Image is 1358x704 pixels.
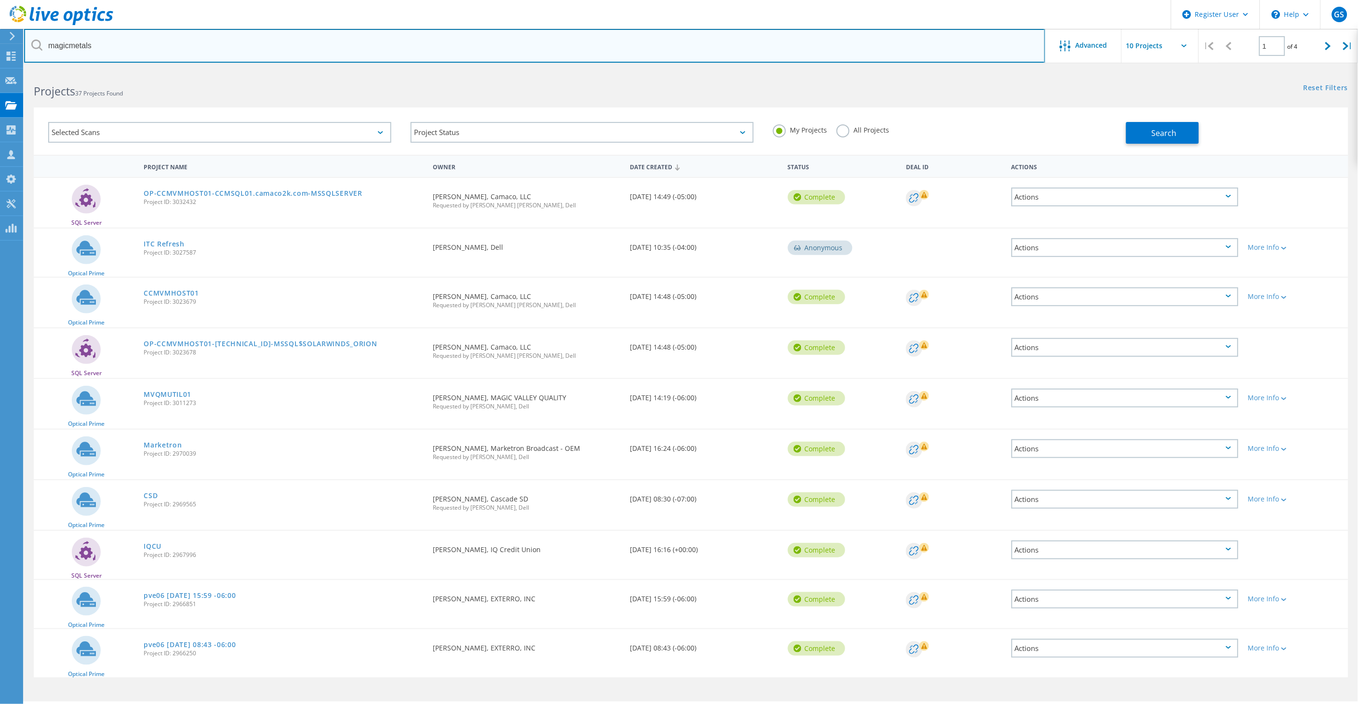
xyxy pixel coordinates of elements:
a: pve06 [DATE] 15:59 -06:00 [144,592,236,599]
div: Status [783,157,902,175]
div: [DATE] 14:48 (-05:00) [626,328,783,360]
span: 37 Projects Found [75,89,123,97]
div: Actions [1007,157,1243,175]
div: Project Status [411,122,754,143]
label: All Projects [837,124,889,134]
div: [PERSON_NAME], Camaco, LLC [428,328,625,368]
a: OP-CCMVMHOST01-CCMSQL01.camaco2k.com-MSSQLSERVER [144,190,362,197]
div: | [1338,29,1358,63]
span: Requested by [PERSON_NAME] [PERSON_NAME], Dell [433,353,620,359]
div: [DATE] 14:48 (-05:00) [626,278,783,310]
a: Live Optics Dashboard [10,20,113,27]
span: SQL Server [71,370,102,376]
span: Optical Prime [68,271,105,276]
div: Actions [1012,541,1238,559]
div: [PERSON_NAME], Camaco, LLC [428,278,625,318]
a: Marketron [144,442,182,448]
span: Project ID: 3023679 [144,299,423,305]
div: | [1199,29,1219,63]
span: Optical Prime [68,522,105,528]
div: Complete [788,340,845,355]
span: Advanced [1076,42,1107,49]
div: More Info [1248,596,1344,602]
span: Project ID: 2967996 [144,552,423,558]
span: Search [1152,128,1177,138]
span: SQL Server [71,573,102,579]
a: ITC Refresh [144,241,185,247]
span: Requested by [PERSON_NAME], Dell [433,454,620,460]
div: Project Name [139,157,428,175]
a: MVQMUTIL01 [144,391,191,398]
div: Complete [788,543,845,557]
span: Project ID: 3032432 [144,199,423,205]
span: Optical Prime [68,421,105,427]
a: pve06 [DATE] 08:43 -06:00 [144,641,236,648]
span: Project ID: 2966250 [144,650,423,656]
div: [DATE] 16:24 (-06:00) [626,430,783,461]
div: Complete [788,290,845,304]
div: More Info [1248,445,1344,452]
span: SQL Server [71,220,102,226]
div: [DATE] 16:16 (+00:00) [626,531,783,563]
div: [PERSON_NAME], Dell [428,229,625,260]
div: More Info [1248,244,1344,251]
a: Reset Filters [1304,84,1348,93]
div: Actions [1012,439,1238,458]
input: Search projects by name, owner, ID, company, etc [24,29,1045,63]
span: Requested by [PERSON_NAME] [PERSON_NAME], Dell [433,203,620,208]
div: Deal Id [901,157,1006,175]
a: IQCU [144,543,161,550]
span: Optical Prime [68,472,105,477]
label: My Projects [773,124,827,134]
div: [DATE] 08:43 (-06:00) [626,629,783,661]
a: CCMVMHOST01 [144,290,199,297]
div: More Info [1248,645,1344,651]
div: [PERSON_NAME], Camaco, LLC [428,178,625,218]
div: More Info [1248,394,1344,401]
div: Actions [1012,338,1238,357]
div: [PERSON_NAME], Cascade SD [428,480,625,520]
button: Search [1126,122,1199,144]
div: [PERSON_NAME], EXTERRO, INC [428,629,625,661]
div: Actions [1012,287,1238,306]
div: Actions [1012,490,1238,509]
div: [DATE] 08:30 (-07:00) [626,480,783,512]
span: Project ID: 2969565 [144,501,423,507]
a: CSD [144,492,158,499]
div: [PERSON_NAME], Marketron Broadcast - OEM [428,430,625,470]
div: Actions [1012,639,1238,658]
span: Requested by [PERSON_NAME], Dell [433,404,620,409]
div: Actions [1012,389,1238,407]
div: [DATE] 14:19 (-06:00) [626,379,783,411]
div: Anonymous [788,241,852,255]
div: Complete [788,442,845,456]
span: Requested by [PERSON_NAME] [PERSON_NAME], Dell [433,302,620,308]
div: Actions [1012,188,1238,206]
div: [DATE] 15:59 (-06:00) [626,580,783,612]
div: [PERSON_NAME], IQ Credit Union [428,531,625,563]
div: Selected Scans [48,122,391,143]
b: Projects [34,83,75,99]
a: OP-CCMVMHOST01-[TECHNICAL_ID]-MSSQL$SOLARWINDS_ORION [144,340,377,347]
div: Complete [788,391,845,406]
span: of 4 [1288,42,1298,51]
div: Date Created [626,157,783,176]
div: More Info [1248,496,1344,502]
span: Project ID: 2970039 [144,451,423,457]
span: Project ID: 3011273 [144,400,423,406]
span: Project ID: 2966851 [144,601,423,607]
div: [PERSON_NAME], MAGIC VALLEY QUALITY [428,379,625,419]
span: Optical Prime [68,622,105,628]
div: Complete [788,592,845,607]
div: More Info [1248,293,1344,300]
div: [DATE] 14:49 (-05:00) [626,178,783,210]
div: Owner [428,157,625,175]
span: Project ID: 3027587 [144,250,423,256]
div: Complete [788,190,845,204]
svg: \n [1272,10,1280,19]
div: Complete [788,641,845,656]
span: Optical Prime [68,671,105,677]
span: Optical Prime [68,320,105,325]
div: Actions [1012,590,1238,609]
span: GS [1334,11,1345,18]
